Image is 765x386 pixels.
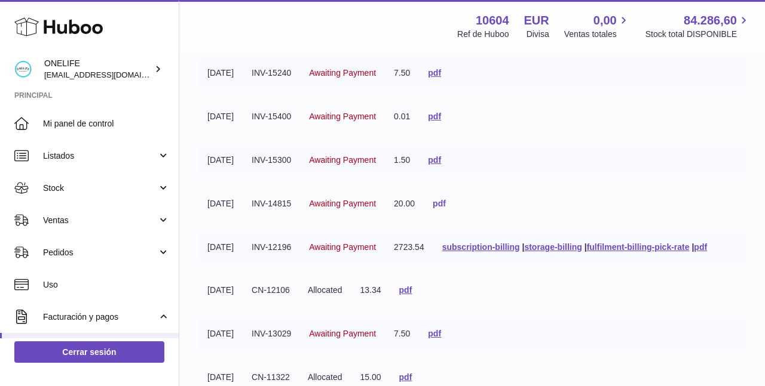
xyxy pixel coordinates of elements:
[593,13,617,29] span: 0,00
[44,70,176,79] span: [EMAIL_ADDRESS][DOMAIN_NAME]
[243,319,300,348] td: INV-13029
[522,242,524,252] span: |
[309,242,376,252] span: Awaiting Payment
[44,58,152,81] div: ONELIFE
[524,242,582,252] a: storage-billing
[457,29,509,40] div: Ref de Huboo
[428,329,441,338] a: pdf
[527,29,549,40] div: Divisa
[198,146,243,175] td: [DATE]
[385,58,419,88] td: 7.50
[43,215,157,226] span: Ventas
[442,242,520,252] a: subscription-billing
[198,276,243,305] td: [DATE]
[399,285,412,295] a: pdf
[198,189,243,218] td: [DATE]
[428,155,441,165] a: pdf
[587,242,690,252] a: fulfilment-billing-pick-rate
[476,13,509,29] strong: 10604
[43,247,157,258] span: Pedidos
[433,199,446,208] a: pdf
[684,13,737,29] span: 84.286,60
[43,183,157,194] span: Stock
[198,58,243,88] td: [DATE]
[694,242,707,252] a: pdf
[243,146,300,175] td: INV-15300
[309,329,376,338] span: Awaiting Payment
[691,242,694,252] span: |
[399,372,412,382] a: pdf
[43,279,170,291] span: Uso
[385,319,419,348] td: 7.50
[385,146,419,175] td: 1.50
[309,68,376,78] span: Awaiting Payment
[43,311,157,323] span: Facturación y pagos
[43,150,157,162] span: Listados
[308,372,342,382] span: Allocated
[564,29,631,40] span: Ventas totales
[198,233,243,262] td: [DATE]
[428,112,441,121] a: pdf
[198,319,243,348] td: [DATE]
[385,102,419,131] td: 0.01
[243,58,300,88] td: INV-15240
[309,155,376,165] span: Awaiting Payment
[43,118,170,129] span: Mi panel de control
[308,285,342,295] span: Allocated
[309,112,376,121] span: Awaiting Payment
[524,13,549,29] strong: EUR
[385,189,424,218] td: 20.00
[243,276,299,305] td: CN-12106
[645,29,751,40] span: Stock total DISPONIBLE
[645,13,751,40] a: 84.286,60 Stock total DISPONIBLE
[564,13,631,40] a: 0,00 Ventas totales
[198,102,243,131] td: [DATE]
[243,189,300,218] td: INV-14815
[351,276,390,305] td: 13.34
[14,341,164,363] a: Cerrar sesión
[243,233,300,262] td: INV-12196
[585,242,587,252] span: |
[385,233,433,262] td: 2723.54
[428,68,441,78] a: pdf
[309,199,376,208] span: Awaiting Payment
[14,60,32,78] img: administracion@onelifespain.com
[243,102,300,131] td: INV-15400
